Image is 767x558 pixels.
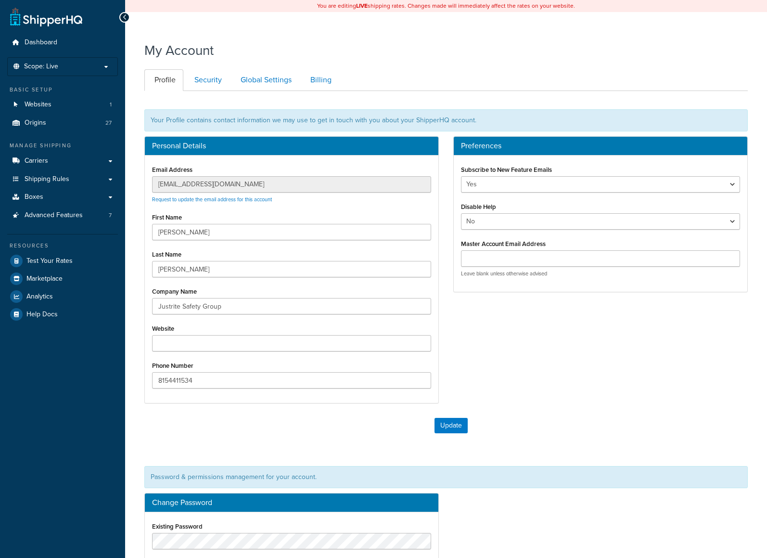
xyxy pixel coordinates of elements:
[110,101,112,109] span: 1
[152,214,182,221] label: First Name
[7,114,118,132] li: Origins
[25,157,48,165] span: Carriers
[300,69,339,91] a: Billing
[7,207,118,224] li: Advanced Features
[7,86,118,94] div: Basic Setup
[7,142,118,150] div: Manage Shipping
[7,96,118,114] a: Websites 1
[152,142,431,150] h3: Personal Details
[435,418,468,433] button: Update
[10,7,82,26] a: ShipperHQ Home
[152,166,192,173] label: Email Address
[461,270,740,277] p: Leave blank unless otherwise advised
[144,69,183,91] a: Profile
[25,39,57,47] span: Dashboard
[461,166,552,173] label: Subscribe to New Feature Emails
[24,63,58,71] span: Scope: Live
[152,325,174,332] label: Website
[230,69,299,91] a: Global Settings
[7,207,118,224] a: Advanced Features 7
[144,109,748,131] div: Your Profile contains contact information we may use to get in touch with you about your ShipperH...
[152,498,431,507] h3: Change Password
[7,188,118,206] a: Boxes
[109,211,112,220] span: 7
[25,175,69,183] span: Shipping Rules
[356,1,368,10] b: LIVE
[25,119,46,127] span: Origins
[7,96,118,114] li: Websites
[144,41,214,60] h1: My Account
[7,270,118,287] a: Marketplace
[26,275,63,283] span: Marketplace
[25,211,83,220] span: Advanced Features
[152,288,197,295] label: Company Name
[461,142,740,150] h3: Preferences
[144,466,748,488] div: Password & permissions management for your account.
[7,288,118,305] a: Analytics
[7,34,118,52] a: Dashboard
[152,362,193,369] label: Phone Number
[26,311,58,319] span: Help Docs
[7,114,118,132] a: Origins 27
[26,293,53,301] span: Analytics
[7,170,118,188] a: Shipping Rules
[7,152,118,170] a: Carriers
[461,240,546,247] label: Master Account Email Address
[25,101,51,109] span: Websites
[152,523,203,530] label: Existing Password
[7,242,118,250] div: Resources
[105,119,112,127] span: 27
[184,69,230,91] a: Security
[152,251,181,258] label: Last Name
[7,306,118,323] a: Help Docs
[26,257,73,265] span: Test Your Rates
[152,195,272,203] a: Request to update the email address for this account
[25,193,43,201] span: Boxes
[461,203,496,210] label: Disable Help
[7,252,118,270] a: Test Your Rates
